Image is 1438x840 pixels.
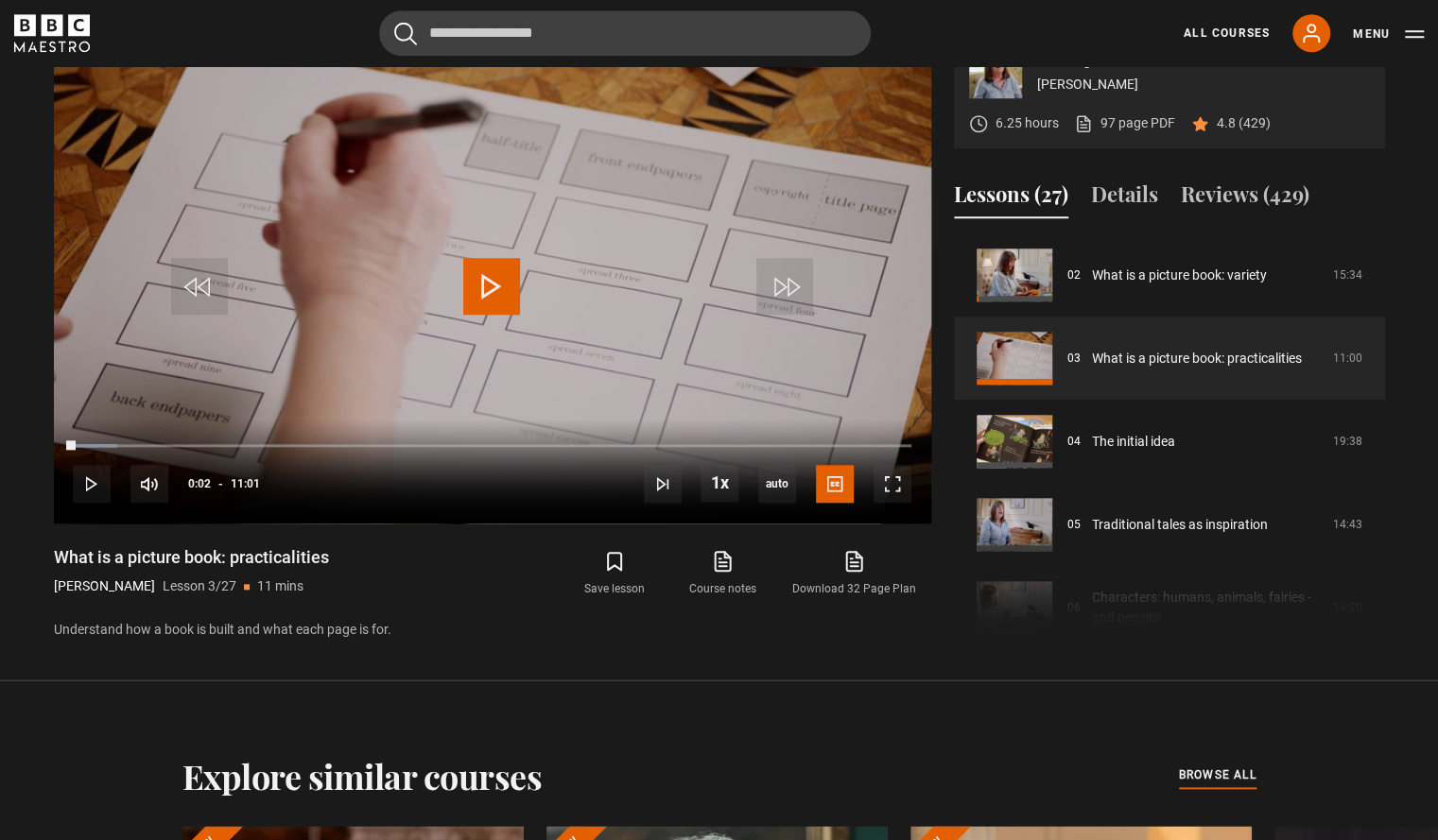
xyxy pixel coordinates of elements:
[668,546,776,601] a: Course notes
[54,546,329,569] h1: What is a picture book: practicalities
[54,30,931,523] video-js: Video Player
[163,576,236,596] p: Lesson 3/27
[561,546,668,601] button: Save lesson
[379,10,871,56] input: Search
[394,22,417,45] button: Submit the search query
[1092,266,1267,285] a: What is a picture book: variety
[1353,25,1424,43] button: Toggle navigation
[644,465,682,503] button: Next Lesson
[758,465,796,503] div: Current quality: 720p
[188,467,211,501] span: 0:02
[1181,179,1309,218] button: Reviews (429)
[182,756,543,796] h2: Explore similar courses
[758,465,796,503] span: auto
[1074,113,1175,133] a: 97 page PDF
[1184,25,1270,42] a: All Courses
[54,620,931,640] p: Understand how a book is built and what each page is for.
[1179,765,1256,786] a: browse all
[54,576,155,596] p: [PERSON_NAME]
[14,14,90,52] svg: BBC Maestro
[73,444,910,448] div: Progress Bar
[1217,113,1271,133] p: 4.8 (429)
[1092,349,1302,369] a: What is a picture book: practicalities
[701,464,738,502] button: Playback Rate
[1037,75,1370,94] p: [PERSON_NAME]
[73,465,111,503] button: Play
[1037,50,1370,67] p: Writing Children's Picture Books
[1092,432,1175,452] a: The initial idea
[1179,765,1256,784] span: browse all
[130,465,168,503] button: Mute
[1091,179,1158,218] button: Details
[1092,515,1268,535] a: Traditional tales as inspiration
[816,465,854,503] button: Captions
[218,477,223,490] span: -
[777,546,931,601] a: Download 32 Page Plan
[257,576,303,596] p: 11 mins
[954,179,1068,218] button: Lessons (27)
[996,113,1059,133] p: 6.25 hours
[874,465,911,503] button: Fullscreen
[231,467,260,501] span: 11:01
